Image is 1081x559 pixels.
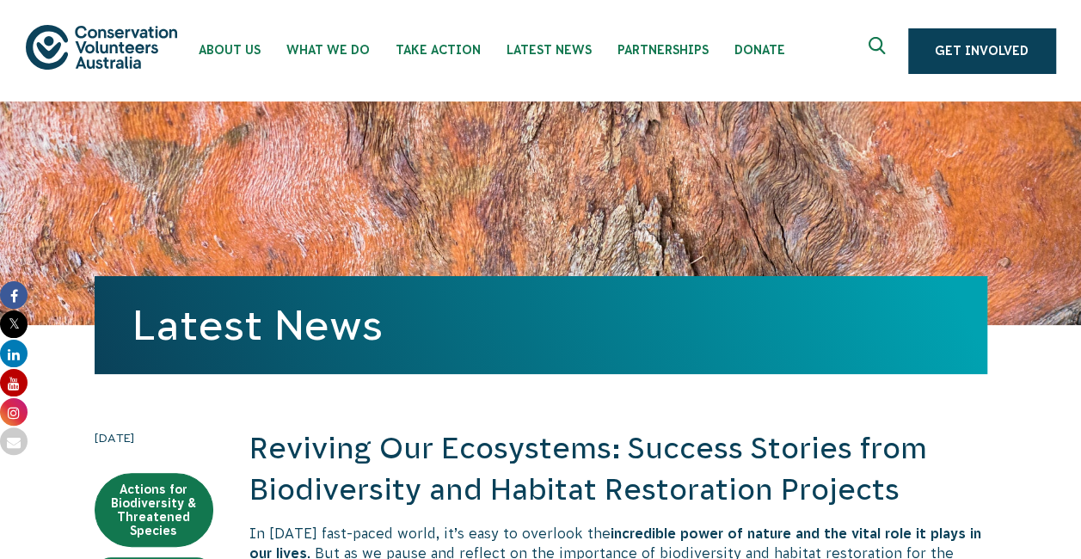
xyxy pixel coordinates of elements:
[26,25,177,69] img: logo.svg
[908,28,1055,73] a: Get Involved
[869,37,890,64] span: Expand search box
[858,30,900,71] button: Expand search box Close search box
[95,473,213,547] a: Actions for Biodiversity & Threatened Species
[286,43,370,57] span: What We Do
[132,302,383,348] a: Latest News
[249,428,987,510] h2: Reviving Our Ecosystems: Success Stories from Biodiversity and Habitat Restoration Projects
[617,43,709,57] span: Partnerships
[396,43,481,57] span: Take Action
[507,43,592,57] span: Latest News
[95,428,213,447] time: [DATE]
[199,43,261,57] span: About Us
[734,43,785,57] span: Donate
